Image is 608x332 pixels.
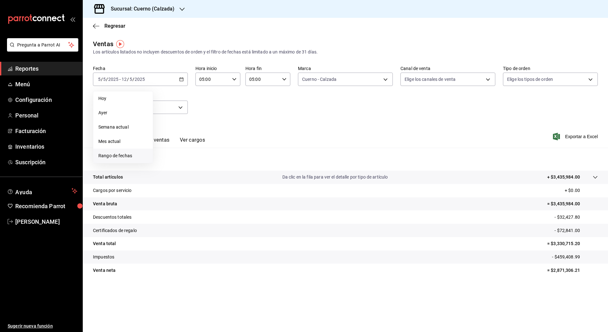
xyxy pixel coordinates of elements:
p: Resumen [93,155,598,163]
label: Marca [298,66,393,71]
p: = $3,330,715.20 [547,240,598,247]
p: Impuestos [93,254,114,260]
button: Ver ventas [145,137,170,148]
span: Facturación [15,127,77,135]
span: Cuerno - Calzada [302,76,336,82]
span: Suscripción [15,158,77,166]
img: Tooltip marker [116,40,124,48]
span: Recomienda Parrot [15,202,77,210]
span: Regresar [104,23,125,29]
span: Reportes [15,64,77,73]
span: Configuración [15,95,77,104]
label: Hora fin [245,66,290,71]
div: navigation tabs [103,137,205,148]
span: / [106,77,108,82]
span: Ayuda [15,187,69,195]
button: open_drawer_menu [70,17,75,22]
p: Venta bruta [93,201,117,207]
span: Rango de fechas [98,152,148,159]
span: Sugerir nueva función [8,323,77,329]
span: Hoy [98,95,148,102]
p: Cargos por servicio [93,187,132,194]
p: Total artículos [93,174,123,180]
input: -- [103,77,106,82]
span: Inventarios [15,142,77,151]
span: Elige los tipos de orden [507,76,553,82]
p: - $32,427.80 [555,214,598,221]
input: -- [129,77,132,82]
span: / [127,77,129,82]
p: Venta neta [93,267,116,274]
p: - $72,841.00 [555,227,598,234]
p: Da clic en la fila para ver el detalle por tipo de artículo [282,174,388,180]
input: -- [121,77,127,82]
button: Ver cargos [180,137,205,148]
p: - $459,408.99 [552,254,598,260]
span: Personal [15,111,77,120]
span: Pregunta a Parrot AI [17,42,68,48]
label: Hora inicio [195,66,240,71]
p: Venta total [93,240,116,247]
p: + $3,435,984.00 [547,174,580,180]
input: ---- [134,77,145,82]
label: Fecha [93,66,188,71]
p: + $0.00 [565,187,598,194]
label: Tipo de orden [503,66,598,71]
p: Certificados de regalo [93,227,137,234]
span: Menú [15,80,77,88]
button: Exportar a Excel [554,133,598,140]
button: Pregunta a Parrot AI [7,38,78,52]
span: - [119,77,121,82]
div: Ventas [93,39,113,49]
span: Elige los canales de venta [405,76,456,82]
span: / [101,77,103,82]
span: Semana actual [98,124,148,131]
span: / [132,77,134,82]
span: Ayer [98,109,148,116]
span: Mes actual [98,138,148,145]
h3: Sucursal: Cuerno (Calzada) [106,5,174,13]
div: Los artículos listados no incluyen descuentos de orden y el filtro de fechas está limitado a un m... [93,49,598,55]
p: Descuentos totales [93,214,131,221]
span: [PERSON_NAME] [15,217,77,226]
input: ---- [108,77,119,82]
a: Pregunta a Parrot AI [4,46,78,53]
label: Canal de venta [400,66,495,71]
input: -- [98,77,101,82]
p: = $2,871,306.21 [547,267,598,274]
p: = $3,435,984.00 [547,201,598,207]
button: Regresar [93,23,125,29]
